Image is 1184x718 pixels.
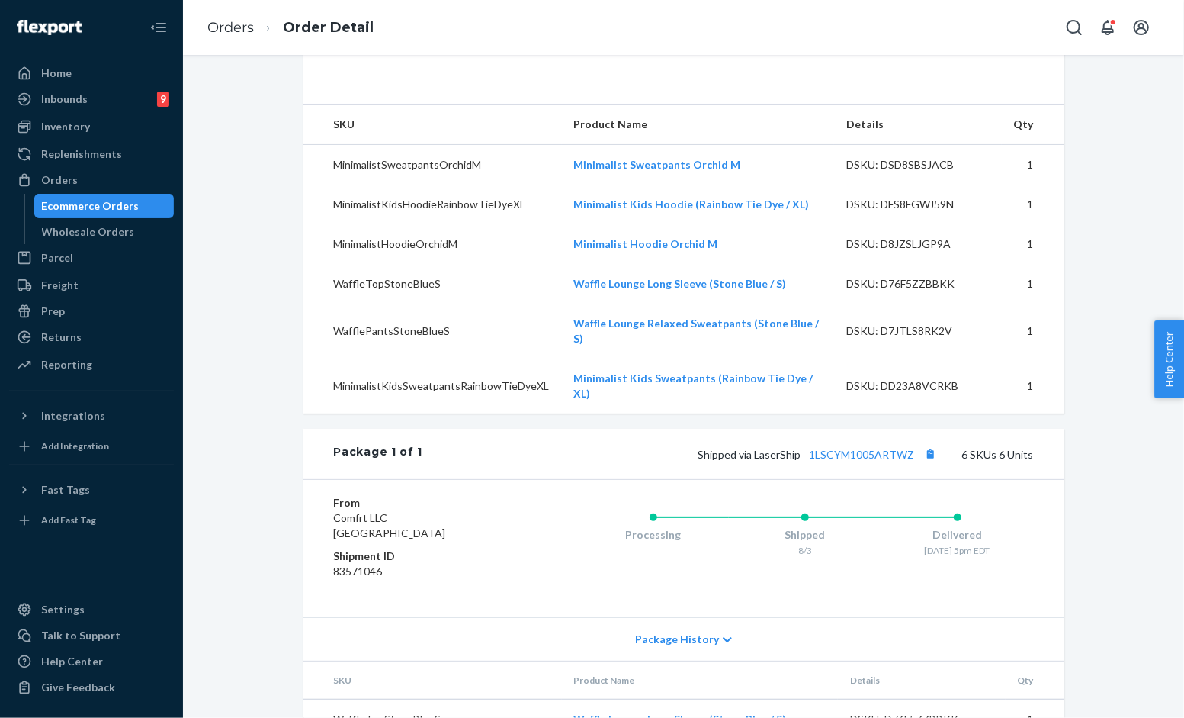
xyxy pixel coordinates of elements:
[334,511,446,539] span: Comfrt LLC [GEOGRAPHIC_DATA]
[574,237,718,250] a: Minimalist Hoodie Orchid M
[1002,185,1064,224] td: 1
[9,168,174,192] a: Orders
[17,20,82,35] img: Flexport logo
[881,527,1034,543] div: Delivered
[9,478,174,502] button: Fast Tags
[1093,12,1123,43] button: Open notifications
[41,602,85,617] div: Settings
[9,649,174,674] a: Help Center
[334,495,516,510] dt: From
[9,325,174,349] a: Returns
[729,544,881,557] div: 8/3
[1154,320,1184,398] button: Help Center
[834,105,1002,145] th: Details
[574,198,810,211] a: Minimalist Kids Hoodie (Rainbow Tie Dye / XL)
[562,662,838,700] th: Product Name
[1002,304,1064,359] td: 1
[422,444,1033,464] div: 6 SKUs 6 Units
[41,482,90,497] div: Fast Tags
[1059,12,1089,43] button: Open Search Box
[303,264,562,304] td: WaffleTopStoneBlueS
[334,549,516,564] dt: Shipment ID
[846,197,990,212] div: DSKU: DFS8FGWJ59N
[1002,224,1064,264] td: 1
[41,66,72,81] div: Home
[881,544,1034,557] div: [DATE] 5pm EDT
[1002,145,1064,185] td: 1
[41,439,109,452] div: Add Integration
[1002,359,1064,414] td: 1
[921,444,941,464] button: Copy tracking number
[283,19,374,36] a: Order Detail
[41,146,122,162] div: Replenishments
[41,654,103,669] div: Help Center
[9,353,174,377] a: Reporting
[9,434,174,459] a: Add Integration
[34,194,175,218] a: Ecommerce Orders
[574,372,813,400] a: Minimalist Kids Sweatpants (Rainbow Tie Dye / XL)
[303,105,562,145] th: SKU
[9,87,174,111] a: Inbounds9
[143,12,174,43] button: Close Navigation
[9,61,174,85] a: Home
[207,19,254,36] a: Orders
[303,185,562,224] td: MinimalistKidsHoodieRainbowTieDyeXL
[846,237,990,252] div: DSKU: D8JZSLJGP9A
[9,597,174,622] a: Settings
[846,157,990,172] div: DSKU: DSD8SBSJACB
[9,675,174,700] button: Give Feedback
[195,5,386,50] ol: breadcrumbs
[9,114,174,139] a: Inventory
[9,404,174,428] button: Integrations
[41,330,82,345] div: Returns
[41,514,96,526] div: Add Fast Tag
[574,277,787,290] a: Waffle Lounge Long Sleeve (Stone Blue / S)
[9,508,174,533] a: Add Fast Tag
[34,220,175,244] a: Wholesale Orders
[9,142,174,166] a: Replenishments
[9,246,174,270] a: Parcel
[1002,105,1064,145] th: Qty
[562,105,834,145] th: Product Name
[303,224,562,264] td: MinimalistHoodieOrchidM
[1126,12,1157,43] button: Open account menu
[729,527,881,543] div: Shipped
[9,623,174,648] a: Talk to Support
[303,359,562,414] td: MinimalistKidsSweatpantsRainbowTieDyeXL
[334,444,423,464] div: Package 1 of 1
[41,357,92,372] div: Reporting
[41,628,120,643] div: Talk to Support
[303,662,562,700] th: SKU
[42,224,135,240] div: Wholesale Orders
[41,680,115,695] div: Give Feedback
[41,408,105,423] div: Integrations
[846,276,990,291] div: DSKU: D76F5ZZBBKK
[41,250,73,266] div: Parcel
[41,119,90,134] div: Inventory
[9,299,174,324] a: Prep
[41,92,88,107] div: Inbounds
[41,172,78,188] div: Orders
[41,278,79,293] div: Freight
[846,378,990,394] div: DSKU: DD23A8VCRKB
[1006,662,1064,700] th: Qty
[1002,264,1064,304] td: 1
[574,317,820,345] a: Waffle Lounge Relaxed Sweatpants (Stone Blue / S)
[303,145,562,185] td: MinimalistSweatpantsOrchidM
[9,273,174,298] a: Freight
[334,564,516,579] dd: 83571046
[574,158,741,171] a: Minimalist Sweatpants Orchid M
[698,448,941,461] span: Shipped via LaserShip
[577,527,730,543] div: Processing
[635,632,719,647] span: Package History
[303,304,562,359] td: WafflePantsStoneBlueS
[42,198,140,214] div: Ecommerce Orders
[41,304,65,319] div: Prep
[810,448,915,461] a: 1LSCYM1005ARTWZ
[838,662,1006,700] th: Details
[846,324,990,339] div: DSKU: D7JTLS8RK2V
[157,92,169,107] div: 9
